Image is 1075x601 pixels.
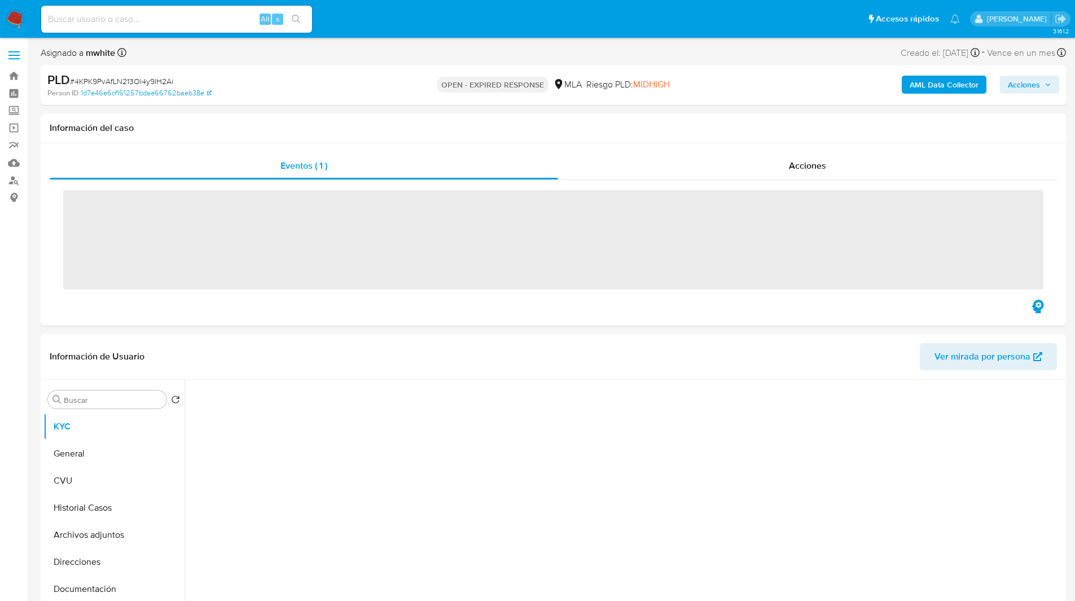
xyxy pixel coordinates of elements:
[910,76,979,94] b: AML Data Collector
[920,343,1057,370] button: Ver mirada por persona
[437,77,549,93] p: OPEN - EXPIRED RESPONSE
[633,78,670,91] span: MIDHIGH
[553,78,582,91] div: MLA
[43,467,185,494] button: CVU
[586,78,670,91] span: Riesgo PLD:
[276,14,279,24] span: s
[261,14,270,24] span: Alt
[41,47,115,59] span: Asignado a
[50,122,1057,134] h1: Información del caso
[789,159,826,172] span: Acciones
[63,190,1043,289] span: ‌
[1000,76,1059,94] button: Acciones
[982,45,985,60] span: -
[47,71,70,89] b: PLD
[280,159,327,172] span: Eventos ( 1 )
[43,549,185,576] button: Direcciones
[64,395,162,405] input: Buscar
[1055,13,1067,25] a: Salir
[84,46,115,59] b: mwhite
[284,11,308,27] button: search-icon
[901,45,980,60] div: Creado el: [DATE]
[81,88,212,98] a: 1d7e46e6cf161257bdae66762baeb38e
[43,413,185,440] button: KYC
[1008,76,1040,94] span: Acciones
[934,343,1030,370] span: Ver mirada por persona
[987,47,1055,59] span: Vence en un mes
[171,395,180,407] button: Volver al orden por defecto
[70,76,173,87] span: # 4KPK9PvAfLN213Ol4y9lH2Ai
[43,494,185,521] button: Historial Casos
[43,440,185,467] button: General
[41,12,312,27] input: Buscar usuario o caso...
[950,14,960,24] a: Notificaciones
[987,14,1051,24] p: matiasagustin.white@mercadolibre.com
[43,521,185,549] button: Archivos adjuntos
[52,395,62,404] button: Buscar
[47,88,78,98] b: Person ID
[902,76,986,94] button: AML Data Collector
[876,13,939,25] span: Accesos rápidos
[50,351,144,362] h1: Información de Usuario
